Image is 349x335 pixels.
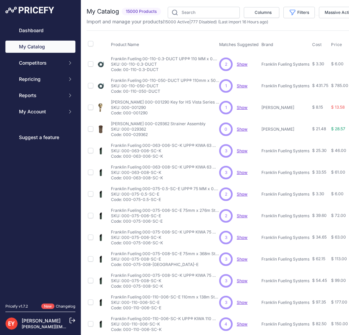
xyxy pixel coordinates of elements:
[261,213,309,219] p: Franklin Fueling Systems
[5,106,75,118] button: My Account
[111,219,219,224] p: Code: 000-075-006-SC-E
[225,321,227,327] span: 4
[237,62,248,67] a: Show
[237,278,248,283] a: Show
[312,278,327,283] span: $ 54.45
[111,262,219,267] p: Code: 000-075-008-[GEOGRAPHIC_DATA]-E
[111,197,219,202] p: Code: 000-075-0.5-SC-E
[237,192,248,197] a: Show
[237,213,248,218] a: Show
[111,56,219,62] p: Franklin Fueling 00-110-0.3-DUCT UPP® 110 MM x 0.3 M Flexible PE Duct
[225,278,227,284] span: 3
[261,62,309,67] p: Franklin Fueling Systems
[312,42,323,47] button: Cost
[122,8,161,16] span: 15000 Products
[111,121,206,127] p: [PERSON_NAME] 000-029362 Strainer Assembly
[312,213,327,218] span: $ 39.60
[312,299,326,305] span: $ 97.35
[237,83,248,88] span: Show
[237,105,248,110] span: Show
[87,18,268,25] p: Import and manage your products
[312,105,323,110] span: $ 8.15
[111,273,219,278] p: Franklin Fueling 000-075-008-SC-K UPP® KIWA 75 MM x 8 M Secondary Pipe
[225,126,227,132] span: 0
[111,67,219,72] p: Code: 00-110-0.3-DUCT
[331,278,346,283] span: $ 99.00
[312,321,327,326] span: $ 82.50
[261,148,309,154] p: Franklin Fueling Systems
[5,24,75,37] a: Dashboard
[191,19,215,24] a: 777 Disabled
[312,148,327,153] span: $ 25.30
[312,61,324,66] span: $ 3.30
[331,234,346,240] span: $ 63.00
[5,41,75,53] a: My Catalog
[5,131,75,143] a: Suggest a feature
[87,7,119,16] h2: My Catalog
[331,42,344,47] button: Price
[111,42,139,47] span: Product Name
[111,154,219,159] p: Code: 000-063-006-SC-K
[331,256,347,261] span: $ 113.00
[111,186,219,192] p: Franklin Fueling 000-075-0.5-SC-E UPP® 75 MM x 0.5 M Secondary Pipe
[22,318,61,323] a: [PERSON_NAME]
[261,127,309,132] p: [PERSON_NAME]
[111,192,219,197] p: SKU: 000-075-0.5-SC-E
[111,278,219,284] p: SKU: 000-075-008-SC-K
[237,321,248,327] a: Show
[19,92,63,99] span: Reports
[331,170,345,175] span: $ 61.00
[283,7,315,18] button: Filters
[261,42,273,47] span: Brand
[225,213,227,219] span: 2
[331,61,344,66] span: $ 6.00
[331,299,347,305] span: $ 177.00
[5,304,28,309] div: Pricefy v1.7.2
[261,321,309,327] p: Franklin Fueling Systems
[237,300,248,305] span: Show
[225,83,227,89] span: 1
[19,108,63,115] span: My Account
[261,300,309,305] p: Franklin Fueling Systems
[111,175,219,181] p: Code: 000-063-008-SC-K
[219,42,259,47] span: Matches Suggested
[331,191,344,196] span: $ 6.00
[163,19,217,24] span: ( | )
[111,251,219,256] p: Franklin Fueling 000-075-008-SC-E 75mm x 368m Standard Secondary Pipe
[331,148,346,153] span: $ 46.00
[261,105,309,110] p: [PERSON_NAME]
[261,256,309,262] p: Franklin Fueling Systems
[111,327,219,332] p: Code: 000-110-006-SC-K
[331,126,345,131] span: $ 28.57
[56,304,75,309] a: Changelog
[312,42,322,47] span: Cost
[331,42,342,47] span: Price
[5,57,75,69] button: Competitors
[22,324,159,329] a: [PERSON_NAME][EMAIL_ADDRESS][PERSON_NAME][DOMAIN_NAME]
[19,76,63,83] span: Repricing
[111,321,219,327] p: SKU: 000-110-006-SC-K
[237,256,248,262] span: Show
[111,105,219,110] p: SKU: 000-001290
[111,235,219,240] p: SKU: 000-075-006-SC-K
[5,73,75,85] button: Repricing
[168,7,240,18] input: Search
[225,61,227,67] span: 2
[244,7,279,18] button: Columns
[111,78,219,83] p: Franklin Fueling 00-110-050-DUCT UPP® 110mm x 50m Flexible PE Duct
[261,235,309,240] p: Franklin Fueling Systems
[331,83,348,88] span: $ 785.00
[164,19,189,24] a: 15000 Active
[111,164,219,170] p: Franklin Fueling 000-063-008-SC-K UPP® KIWA 63 MM x 8 M Secondary Pipe
[312,83,328,88] span: $ 431.75
[225,170,227,176] span: 3
[225,105,227,111] span: 1
[237,148,248,153] a: Show
[237,127,248,132] span: Show
[111,229,219,235] p: Franklin Fueling 000-075-006-SC-K UPP® KIWA 75 MM x 5.8 M Secondary Pipe
[237,235,248,240] a: Show
[225,191,227,197] span: 2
